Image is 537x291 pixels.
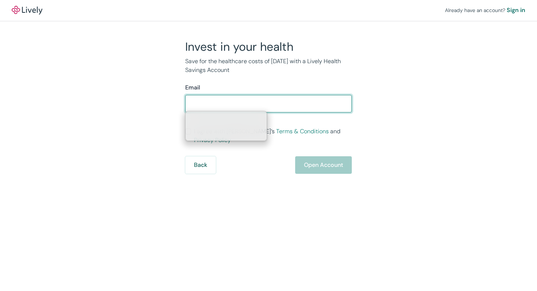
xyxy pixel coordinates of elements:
a: Terms & Conditions [276,127,329,135]
div: Already have an account? [445,6,525,15]
h2: Invest in your health [185,39,352,54]
label: Email [185,83,200,92]
span: I agree with [PERSON_NAME]’s and [194,127,352,145]
img: Lively [12,6,42,15]
a: Sign in [507,6,525,15]
p: Save for the healthcare costs of [DATE] with a Lively Health Savings Account [185,57,352,74]
a: LivelyLively [12,6,42,15]
button: Back [185,156,216,174]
